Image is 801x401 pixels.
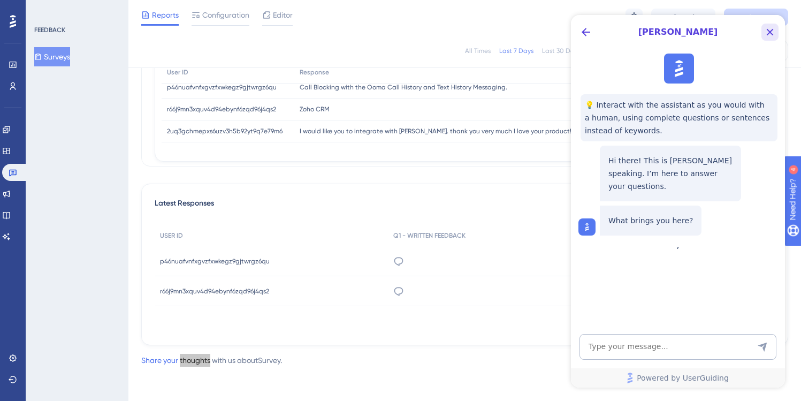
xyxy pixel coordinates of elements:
[167,127,283,135] span: 2uq3gchmepxs6uzv3h5b92yt9q7e79m6
[571,15,785,388] iframe: UserGuiding AI Assistant
[300,68,329,77] span: Response
[465,47,491,55] div: All Times
[724,9,788,26] button: Save
[25,3,67,16] span: Need Help?
[160,287,269,296] span: r66j9mn3xquv4d94ebynf6zqd96j4qs2
[300,127,571,135] span: I would like you to integrate with [PERSON_NAME]. thank you very much I love your product!
[300,105,330,114] span: Zoho CRM
[273,9,293,21] span: Editor
[202,9,249,21] span: Configuration
[141,354,282,367] div: with us about Survey .
[160,257,270,266] span: p46nuafvnfxgvzfxwkegz9gjtwrgz6qu
[141,356,210,365] a: Share your thoughts
[155,197,214,216] span: Latest Responses
[74,5,78,14] div: 4
[167,105,276,114] span: r66j9mn3xquv4d94ebynf6zqd96j4qs2
[499,47,533,55] div: Last 7 Days
[651,9,715,26] button: Cancel
[749,13,764,21] span: Save
[300,83,507,92] span: Call Blocking with the Ooma Call History and Text History Messaging.
[542,47,581,55] div: Last 30 Days
[160,231,183,240] span: USER ID
[673,13,695,21] span: Cancel
[167,83,277,92] span: p46nuafvnfxgvzfxwkegz9gjtwrgz6qu
[393,231,466,240] span: Q1 - WRITTEN FEEDBACK
[167,68,188,77] span: User ID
